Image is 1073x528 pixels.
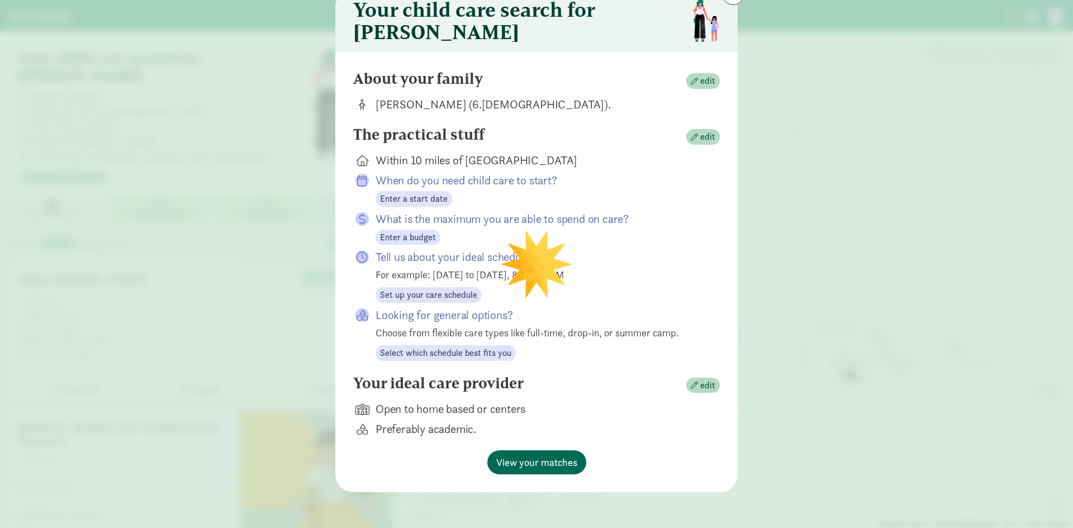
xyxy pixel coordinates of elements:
button: Set up your care schedule [376,287,482,303]
h4: About your family [353,70,483,88]
h4: The practical stuff [353,126,485,144]
div: Choose from flexible care types like full-time, drop-in, or summer camp. [376,325,702,340]
p: Tell us about your ideal schedule. [376,249,702,265]
span: Set up your care schedule [380,288,477,302]
p: What is the maximum you are able to spend on care? [376,211,702,227]
span: Enter a budget [380,231,436,244]
span: edit [700,74,715,88]
button: View your matches [487,450,586,474]
span: edit [700,130,715,144]
p: When do you need child care to start? [376,173,702,188]
button: Enter a start date [376,191,452,207]
div: [PERSON_NAME] (6.[DEMOGRAPHIC_DATA]). [376,97,702,112]
h4: Your ideal care provider [353,374,524,392]
button: Select which schedule best fits you [376,345,516,361]
span: Select which schedule best fits you [380,346,511,360]
span: Enter a start date [380,192,448,206]
button: edit [686,73,720,89]
button: edit [686,378,720,393]
div: For example: [DATE] to [DATE], 8 AM - 5 PM [376,267,702,282]
button: edit [686,129,720,145]
p: Looking for general options? [376,307,702,323]
div: Open to home based or centers [376,401,702,417]
div: Preferably academic. [376,421,702,437]
span: View your matches [496,455,577,470]
button: Enter a budget [376,230,440,245]
span: edit [700,379,715,392]
div: Within 10 miles of [GEOGRAPHIC_DATA] [376,153,702,168]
